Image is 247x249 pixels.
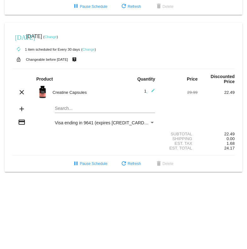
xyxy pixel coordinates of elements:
mat-icon: pause [72,3,80,10]
span: Pause Schedule [72,161,107,166]
div: Creatine Capsules [49,90,123,95]
span: 1.68 [227,141,235,146]
small: Changeable before [DATE] [26,58,68,61]
span: Visa ending in 9641 (expires [CREDIT_CARD_DATA]) [55,120,160,125]
small: ( ) [43,35,58,39]
span: Delete [155,161,174,166]
mat-icon: refresh [120,3,128,10]
mat-icon: add [18,105,26,113]
img: Image-1-Creatine-Capsules-1000x1000-Transp.png [36,86,49,98]
mat-icon: pause [72,160,80,168]
span: Delete [155,4,174,9]
mat-icon: delete [155,3,163,10]
mat-icon: delete [155,160,163,168]
mat-icon: live_help [71,55,78,64]
mat-icon: [DATE] [15,33,22,41]
div: 22.49 [198,132,235,136]
span: 0.00 [227,136,235,141]
strong: Price [187,76,198,82]
strong: Product [36,76,53,82]
input: Search... [55,106,155,111]
div: Est. Total [161,146,198,150]
a: Change [44,35,57,39]
small: 1 item scheduled for Every 30 days [12,48,80,51]
mat-icon: edit [147,88,155,96]
div: 29.99 [161,90,198,95]
span: Pause Schedule [72,4,107,9]
span: Refresh [120,4,141,9]
span: 24.17 [224,146,235,150]
div: Shipping [161,136,198,141]
div: 22.49 [198,90,235,95]
span: Refresh [120,161,141,166]
div: Est. Tax [161,141,198,146]
span: 1 [144,89,155,93]
mat-icon: lock_open [15,55,22,64]
mat-icon: clear [18,88,26,96]
mat-icon: refresh [120,160,128,168]
div: Subtotal [161,132,198,136]
mat-select: Payment Method [55,120,155,125]
mat-icon: autorenew [15,46,22,53]
mat-icon: credit_card [18,118,26,126]
strong: Discounted Price [211,74,235,84]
